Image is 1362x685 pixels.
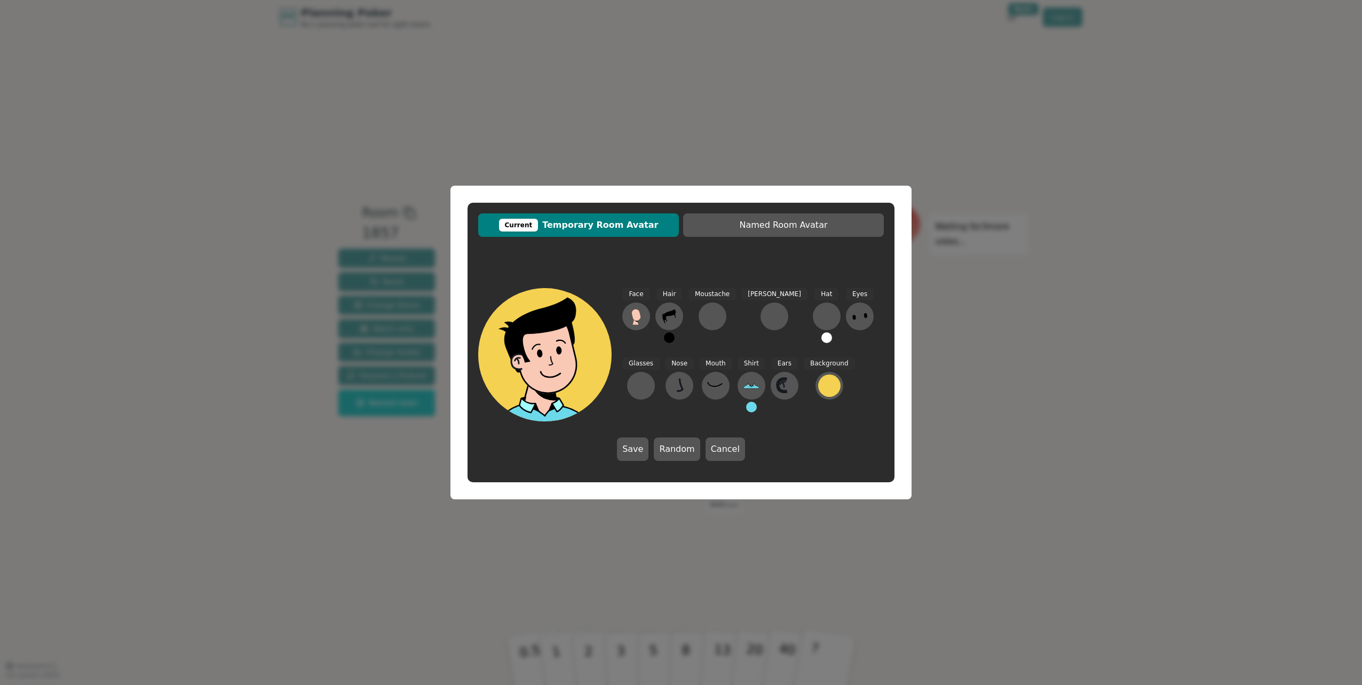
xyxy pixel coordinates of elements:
span: Hair [656,288,683,300]
button: CurrentTemporary Room Avatar [478,213,679,237]
span: Hat [814,288,838,300]
span: Nose [665,357,694,370]
span: Ears [771,357,798,370]
span: Background [804,357,855,370]
span: Face [622,288,650,300]
span: Temporary Room Avatar [484,219,674,232]
span: Moustache [688,288,736,300]
span: Shirt [738,357,765,370]
div: Current [499,219,539,232]
button: Named Room Avatar [683,213,884,237]
span: Mouth [699,357,732,370]
span: Eyes [846,288,874,300]
button: Save [617,437,648,461]
button: Random [654,437,700,461]
span: Named Room Avatar [688,219,878,232]
button: Cancel [706,437,745,461]
span: Glasses [622,357,660,370]
span: [PERSON_NAME] [741,288,807,300]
